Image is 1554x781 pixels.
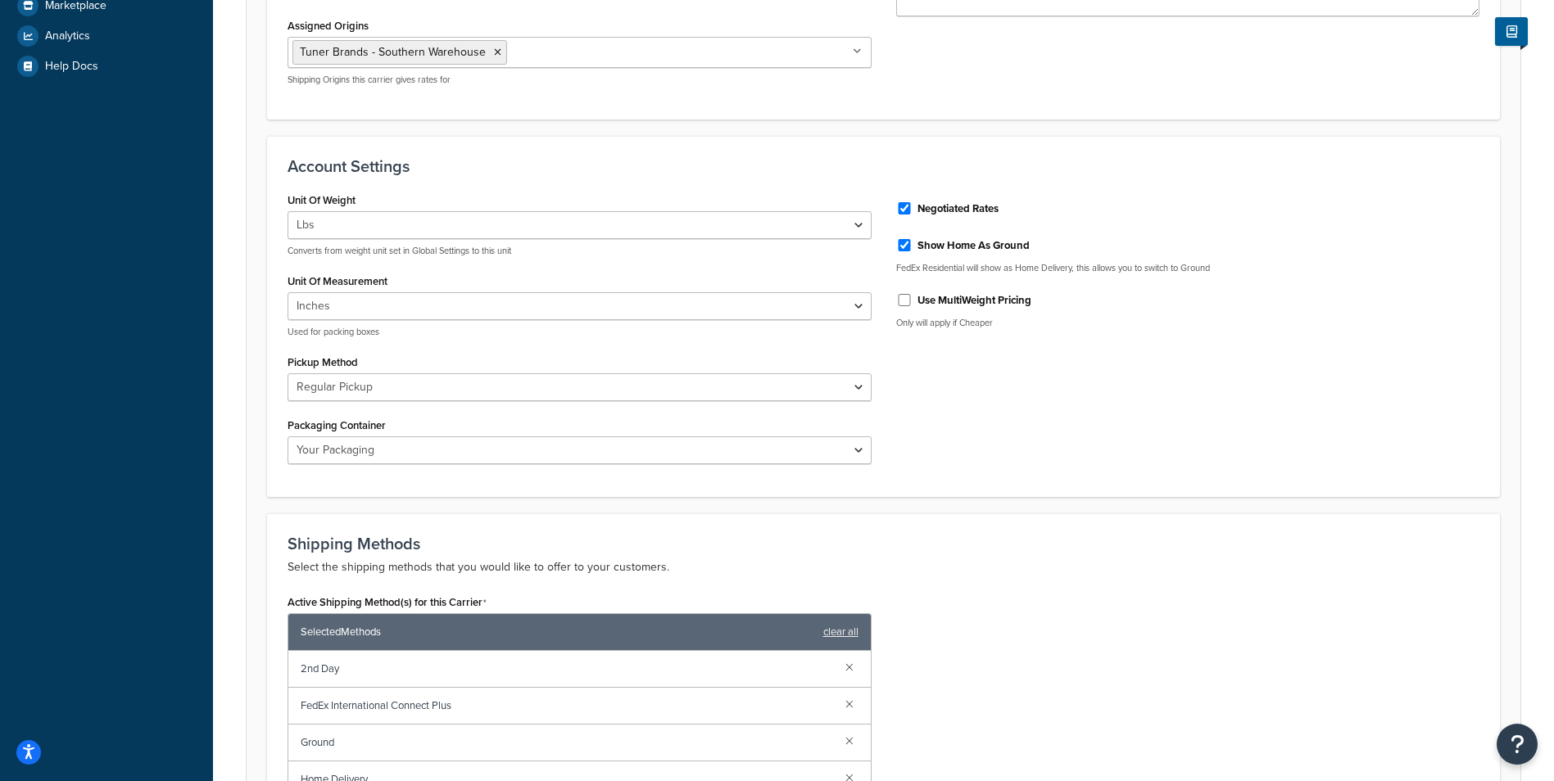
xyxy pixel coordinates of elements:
p: Used for packing boxes [288,326,872,338]
button: Open Resource Center [1497,724,1538,765]
span: 2nd Day [301,657,832,680]
span: Help Docs [45,60,98,74]
span: FedEx International Connect Plus [301,694,832,717]
a: Analytics [12,21,201,51]
span: Selected Methods [301,621,815,643]
label: Assigned Origins [288,20,369,32]
p: Shipping Origins this carrier gives rates for [288,74,872,86]
button: Show Help Docs [1495,17,1528,46]
label: Unit Of Weight [288,194,356,206]
span: Analytics [45,29,90,43]
label: Packaging Container [288,419,386,431]
label: Negotiated Rates [917,201,999,216]
h3: Shipping Methods [288,535,1479,553]
p: Select the shipping methods that you would like to offer to your customers. [288,558,1479,577]
p: Only will apply if Cheaper [896,317,1480,329]
span: Ground [301,731,832,754]
label: Active Shipping Method(s) for this Carrier [288,596,487,609]
span: Tuner Brands - Southern Warehouse [300,43,486,61]
a: clear all [823,621,859,643]
label: Pickup Method [288,356,358,368]
p: FedEx Residential will show as Home Delivery, this allows you to switch to Ground [896,262,1480,274]
label: Show Home As Ground [917,238,1030,253]
p: Converts from weight unit set in Global Settings to this unit [288,245,872,257]
label: Unit Of Measurement [288,275,387,287]
label: Use MultiWeight Pricing [917,293,1031,308]
a: Help Docs [12,52,201,81]
h3: Account Settings [288,157,1479,175]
